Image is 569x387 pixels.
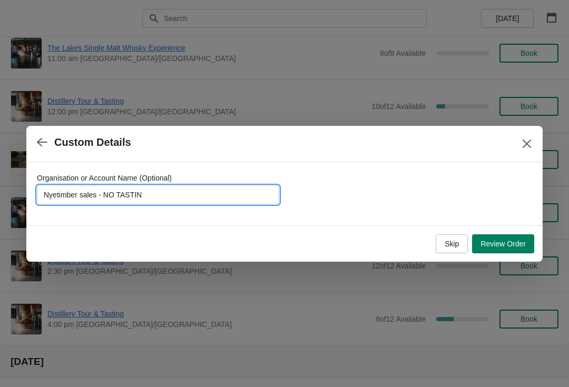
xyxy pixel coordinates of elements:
h2: Custom Details [54,136,131,148]
button: Close [517,134,536,153]
span: Review Order [480,240,526,248]
input: Organisation or Account Name [37,185,279,204]
button: Skip [436,234,468,253]
button: Review Order [472,234,534,253]
span: Skip [445,240,459,248]
label: Organisation or Account Name (Optional) [37,173,172,183]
